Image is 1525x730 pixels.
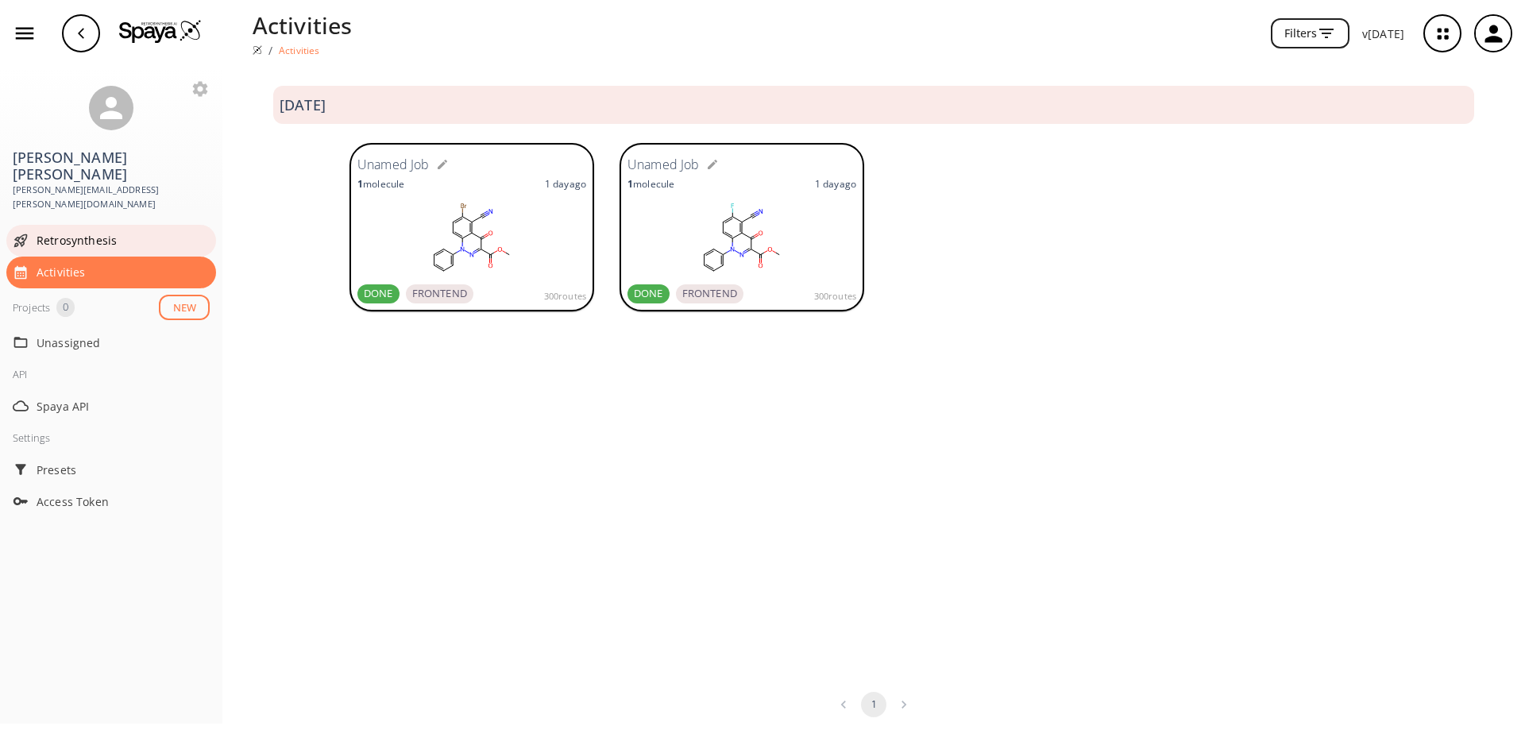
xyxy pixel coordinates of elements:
span: FRONTEND [406,286,473,302]
div: Retrosynthesis [6,225,216,257]
h3: [PERSON_NAME] [PERSON_NAME] [13,149,210,183]
span: Activities [37,264,210,280]
a: Unamed Job1molecule1 dayagoDONEFRONTEND300routes [349,143,594,315]
span: FRONTEND [676,286,743,302]
div: Activities [6,257,216,288]
svg: O=C(OC)C(C(C1=C2C=CC(F)=C1C#N)=O)=NN2C3=CC=CC=C3 [627,199,856,278]
span: Access Token [37,493,210,510]
span: Presets [37,462,210,478]
img: Spaya logo [253,45,262,55]
span: 300 routes [544,289,586,303]
button: page 1 [861,692,886,717]
p: molecule [627,177,674,191]
nav: pagination navigation [828,692,919,717]
span: DONE [627,286,670,302]
span: Retrosynthesis [37,232,210,249]
div: Presets [6,454,216,485]
p: 1 day ago [815,177,856,191]
div: Spaya API [6,390,216,422]
div: Access Token [6,485,216,517]
p: 1 day ago [545,177,586,191]
strong: 1 [627,177,633,191]
strong: 1 [357,177,363,191]
p: Activities [253,8,353,42]
div: Unassigned [6,326,216,358]
span: [PERSON_NAME][EMAIL_ADDRESS][PERSON_NAME][DOMAIN_NAME] [13,183,210,212]
h6: Unamed Job [357,155,430,176]
p: Activities [279,44,320,57]
h3: [DATE] [280,97,326,114]
span: 0 [56,299,75,315]
p: v [DATE] [1362,25,1404,42]
button: NEW [159,295,210,321]
span: Unassigned [37,334,210,351]
span: DONE [357,286,400,302]
p: molecule [357,177,404,191]
span: 300 routes [814,289,856,303]
h6: Unamed Job [627,155,700,176]
svg: O=C(OC)C(C(C1=C2C=CC(Br)=C1C#N)=O)=NN2C3=CC=CC=C3 [357,199,586,278]
div: Projects [13,298,50,317]
span: Spaya API [37,398,210,415]
li: / [268,42,272,59]
button: Filters [1271,18,1349,49]
a: Unamed Job1molecule1 dayagoDONEFRONTEND300routes [620,143,864,315]
img: Logo Spaya [119,19,202,43]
